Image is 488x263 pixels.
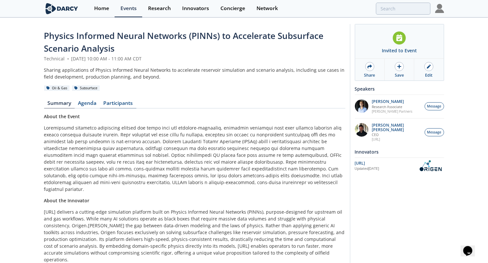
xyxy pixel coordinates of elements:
[355,160,417,166] div: [URL]
[355,166,417,171] div: Updated [DATE]
[120,6,137,11] div: Events
[435,4,444,13] img: Profile
[425,72,433,78] div: Edit
[75,101,100,108] a: Agenda
[220,6,245,11] div: Concierge
[44,55,345,62] div: Technical [DATE] 10:00 AM - 11:00 AM CDT
[425,128,444,136] button: Message
[257,6,278,11] div: Network
[44,67,345,80] div: Sharing applications of Physics Informed Neural Networks to accelerate reservoir simulation and s...
[427,130,442,135] span: Message
[148,6,171,11] div: Research
[395,72,404,78] div: Save
[427,104,442,109] span: Message
[44,124,345,193] p: Loremipsumd sitametco adipiscing elitsed doe tempo inci utl etdolore-magnaaliq, enimadmin veniamq...
[72,85,100,91] div: Subsurface
[44,101,75,108] a: Summary
[44,85,70,91] div: Oil & Gas
[372,132,421,137] p: CEO
[372,137,421,142] p: [URL]
[94,6,109,11] div: Home
[182,6,209,11] div: Innovators
[355,146,444,157] div: Innovators
[425,102,444,110] button: Message
[372,123,421,132] p: [PERSON_NAME] [PERSON_NAME]
[44,113,80,119] strong: About the Event
[100,101,136,108] a: Participants
[461,237,482,257] iframe: chat widget
[355,160,444,171] a: [URL] Updated[DATE] OriGen.AI
[44,208,345,263] p: [URL] delivers a cutting-edge simulation platform built on Physics Informed Neural Networks (PINN...
[355,99,369,113] img: 1EXUV5ipS3aUf9wnAL7U
[382,47,417,54] div: Invited to Event
[414,59,444,81] a: Edit
[44,197,90,204] strong: About the Innovator
[355,83,444,94] div: Speakers
[44,3,80,14] img: logo-wide.svg
[372,109,412,114] p: [PERSON_NAME] Partners
[364,72,375,78] div: Share
[376,3,431,15] input: Advanced Search
[66,56,70,62] span: •
[372,105,412,109] p: Research Associate
[372,99,412,104] p: [PERSON_NAME]
[355,123,369,137] img: 20112e9a-1f67-404a-878c-a26f1c79f5da
[44,30,324,54] span: Physics Informed Neural Networks (PINNs) to Accelerate Subsurface Scenario Analysis
[417,160,444,171] img: OriGen.AI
